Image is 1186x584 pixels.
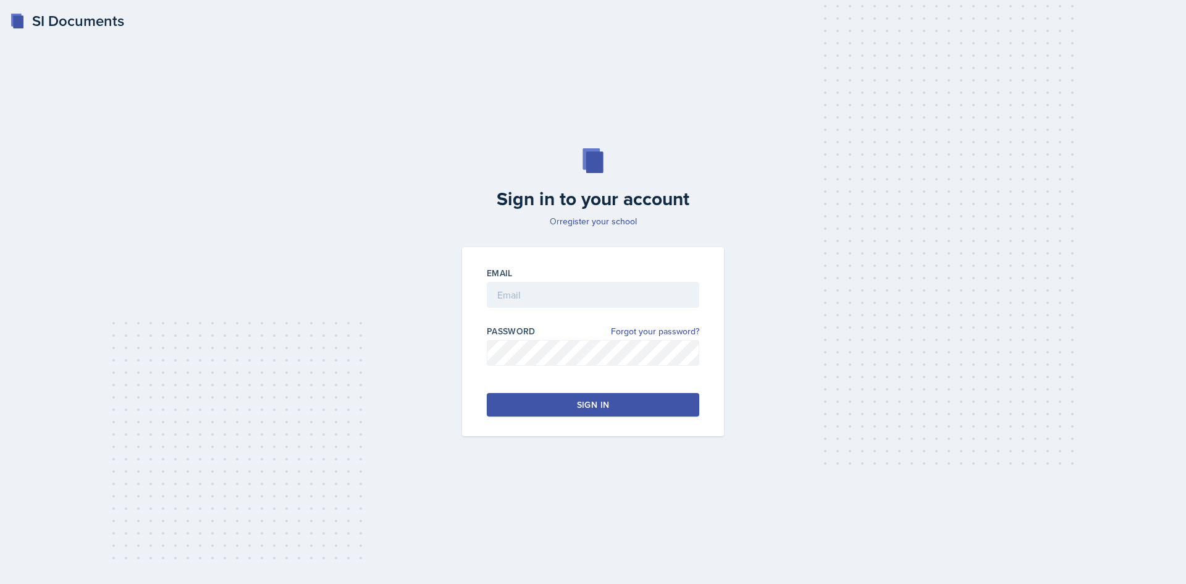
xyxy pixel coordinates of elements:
a: SI Documents [10,10,124,32]
label: Email [487,267,513,279]
label: Password [487,325,536,337]
a: register your school [560,215,637,227]
div: Sign in [577,399,609,411]
a: Forgot your password? [611,325,699,338]
h2: Sign in to your account [455,188,731,210]
button: Sign in [487,393,699,417]
p: Or [455,215,731,227]
input: Email [487,282,699,308]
